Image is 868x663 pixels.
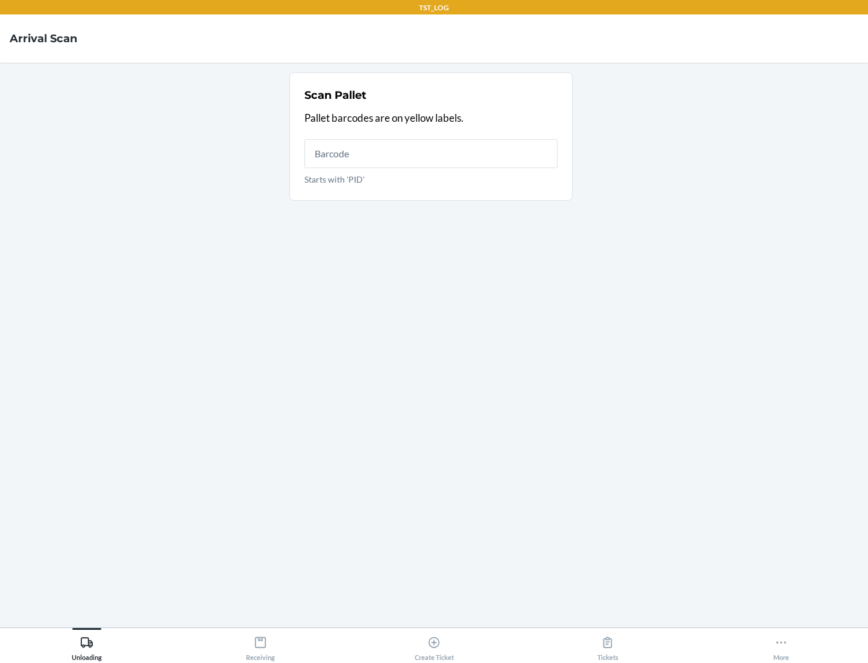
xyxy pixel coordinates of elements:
[72,631,102,661] div: Unloading
[521,628,694,661] button: Tickets
[415,631,454,661] div: Create Ticket
[419,2,449,13] p: TST_LOG
[597,631,618,661] div: Tickets
[304,87,366,103] h2: Scan Pallet
[694,628,868,661] button: More
[304,173,558,186] p: Starts with 'PID'
[174,628,347,661] button: Receiving
[304,110,558,126] p: Pallet barcodes are on yellow labels.
[773,631,789,661] div: More
[347,628,521,661] button: Create Ticket
[304,139,558,168] input: Starts with 'PID'
[246,631,275,661] div: Receiving
[10,31,77,46] h4: Arrival Scan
